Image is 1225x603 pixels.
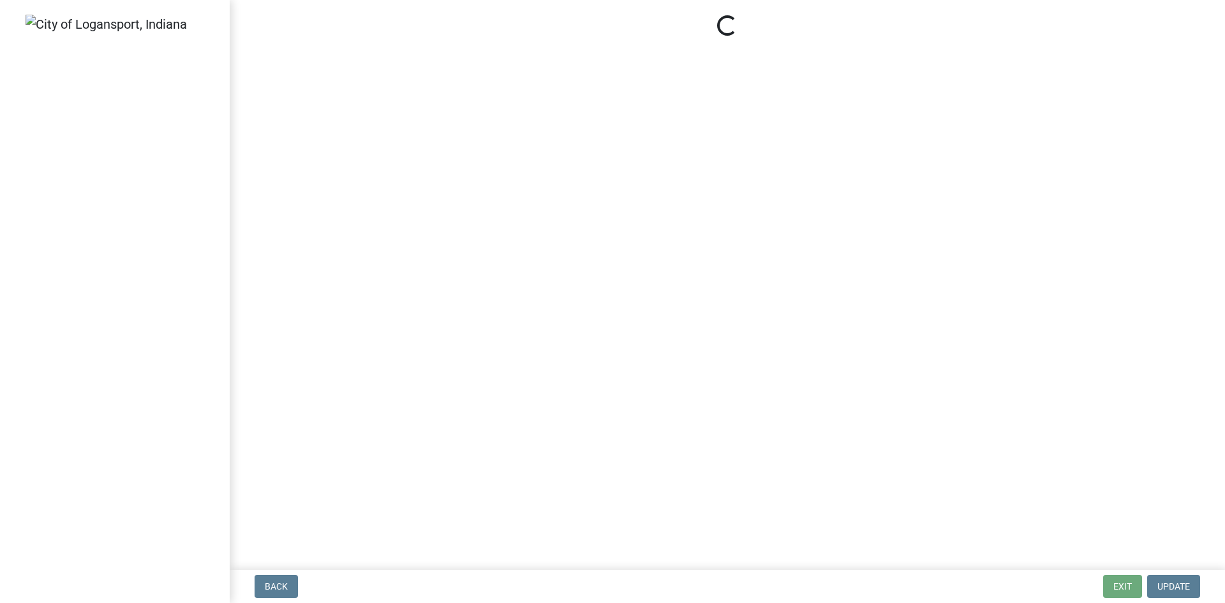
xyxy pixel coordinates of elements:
button: Back [255,575,298,598]
button: Update [1147,575,1200,598]
img: City of Logansport, Indiana [26,15,187,34]
span: Update [1157,581,1190,592]
span: Back [265,581,288,592]
button: Exit [1103,575,1142,598]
